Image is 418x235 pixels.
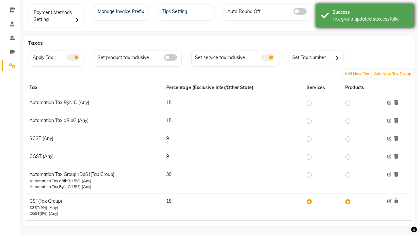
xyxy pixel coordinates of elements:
[291,53,344,62] div: Set Tax Number
[162,95,303,113] td: 15
[31,7,84,27] div: Payment Methods Setting
[162,167,303,194] td: 30
[332,9,409,16] div: Success
[29,205,158,211] div: SGST(9%) (Any)
[193,53,279,61] div: Set service tax inclusive
[31,53,84,61] div: Apply Tax
[162,80,303,95] th: Percentage (Exclusive Inter/Other State)
[38,198,62,204] span: (Tax Group)
[162,131,303,149] td: 9
[25,113,162,131] td: Automation Tax oBibG (Any)
[343,70,371,78] span: Add New Tax
[25,80,162,95] th: Tax
[94,7,149,15] a: Manage Invoice Prefix
[162,194,303,221] td: 18
[29,184,158,190] div: Automation Tax ByNIC(15%) (Any)
[29,178,158,184] div: Automation Tax oBibG(15%) (Any)
[90,171,114,177] span: (Tax Group)
[96,53,181,61] div: Set product tax inclusive
[96,7,149,15] div: Manage Invoice Prefix
[303,80,341,95] th: Services
[372,71,413,77] a: Add New Tax Group
[159,7,214,15] a: Tips Setting
[162,113,303,131] td: 15
[332,16,409,23] div: Tax group updated successfully.
[25,131,162,149] td: SGST (Any)
[162,149,303,167] td: 9
[341,80,381,95] th: Products
[25,149,162,167] td: CGST (Any)
[372,70,413,78] span: Add New Tax Group
[342,71,372,77] a: Add New Tax
[25,167,162,194] td: Automation Tax Group rDb61
[29,211,158,216] div: CGST(9%) (Any)
[161,7,214,15] div: Tips Setting
[25,194,162,221] td: GST
[226,7,311,15] div: Auto Round Off
[25,95,162,113] td: Automation Tax ByNIC (Any)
